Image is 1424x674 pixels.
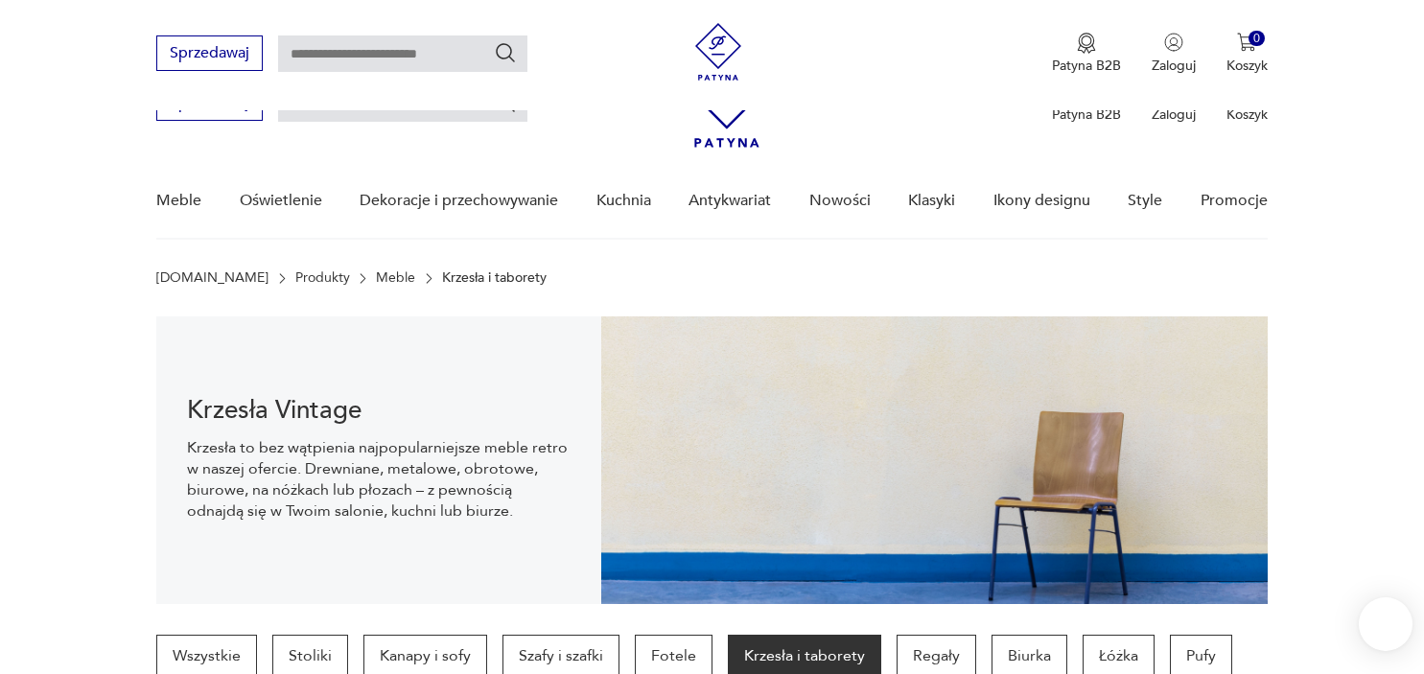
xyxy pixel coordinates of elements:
[1201,164,1268,238] a: Promocje
[1226,33,1268,75] button: 0Koszyk
[1152,33,1196,75] button: Zaloguj
[156,35,263,71] button: Sprzedawaj
[187,399,570,422] h1: Krzesła Vintage
[156,98,263,111] a: Sprzedawaj
[689,164,771,238] a: Antykwariat
[1237,33,1256,52] img: Ikona koszyka
[1226,57,1268,75] p: Koszyk
[156,164,201,238] a: Meble
[156,48,263,61] a: Sprzedawaj
[1152,57,1196,75] p: Zaloguj
[360,164,558,238] a: Dekoracje i przechowywanie
[1128,164,1162,238] a: Style
[494,41,517,64] button: Szukaj
[908,164,955,238] a: Klasyki
[156,270,268,286] a: [DOMAIN_NAME]
[1052,33,1121,75] a: Ikona medaluPatyna B2B
[993,164,1090,238] a: Ikony designu
[1152,105,1196,124] p: Zaloguj
[376,270,415,286] a: Meble
[1052,105,1121,124] p: Patyna B2B
[596,164,651,238] a: Kuchnia
[295,270,350,286] a: Produkty
[1249,31,1265,47] div: 0
[689,23,747,81] img: Patyna - sklep z meblami i dekoracjami vintage
[809,164,871,238] a: Nowości
[601,316,1268,604] img: bc88ca9a7f9d98aff7d4658ec262dcea.jpg
[442,270,547,286] p: Krzesła i taborety
[1359,597,1412,651] iframe: Smartsupp widget button
[187,437,570,522] p: Krzesła to bez wątpienia najpopularniejsze meble retro w naszej ofercie. Drewniane, metalowe, obr...
[1077,33,1096,54] img: Ikona medalu
[1226,105,1268,124] p: Koszyk
[1052,57,1121,75] p: Patyna B2B
[1164,33,1183,52] img: Ikonka użytkownika
[240,164,322,238] a: Oświetlenie
[1052,33,1121,75] button: Patyna B2B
